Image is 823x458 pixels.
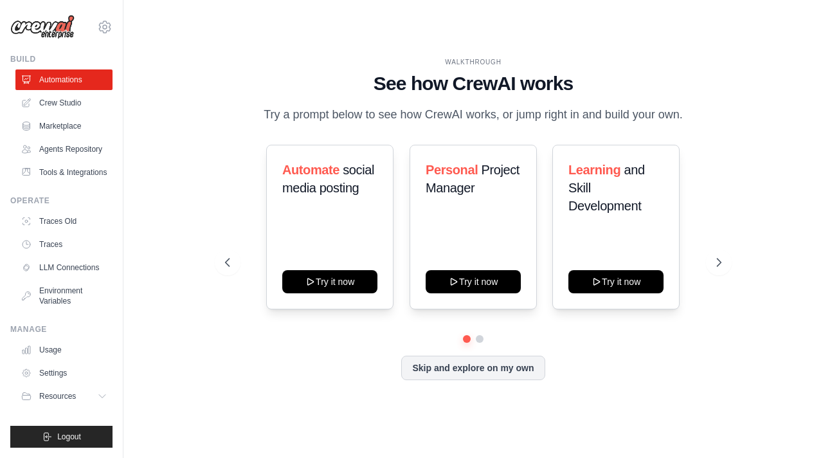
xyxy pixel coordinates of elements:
a: Usage [15,340,113,360]
a: Settings [15,363,113,383]
button: Logout [10,426,113,448]
button: Try it now [282,270,377,293]
span: Learning [568,163,620,177]
a: Traces [15,234,113,255]
div: Operate [10,196,113,206]
img: Logo [10,15,75,39]
button: Try it now [426,270,521,293]
a: Agents Repository [15,139,113,160]
button: Try it now [568,270,664,293]
span: Resources [39,391,76,401]
button: Resources [15,386,113,407]
a: Automations [15,69,113,90]
a: Marketplace [15,116,113,136]
a: Environment Variables [15,280,113,311]
a: Tools & Integrations [15,162,113,183]
a: LLM Connections [15,257,113,278]
span: Project Manager [426,163,520,195]
div: Build [10,54,113,64]
div: Manage [10,324,113,334]
button: Skip and explore on my own [401,356,545,380]
p: Try a prompt below to see how CrewAI works, or jump right in and build your own. [257,105,689,124]
span: Logout [57,432,81,442]
a: Crew Studio [15,93,113,113]
span: Automate [282,163,339,177]
h1: See how CrewAI works [225,72,721,95]
span: and Skill Development [568,163,645,213]
div: WALKTHROUGH [225,57,721,67]
span: Personal [426,163,478,177]
a: Traces Old [15,211,113,232]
